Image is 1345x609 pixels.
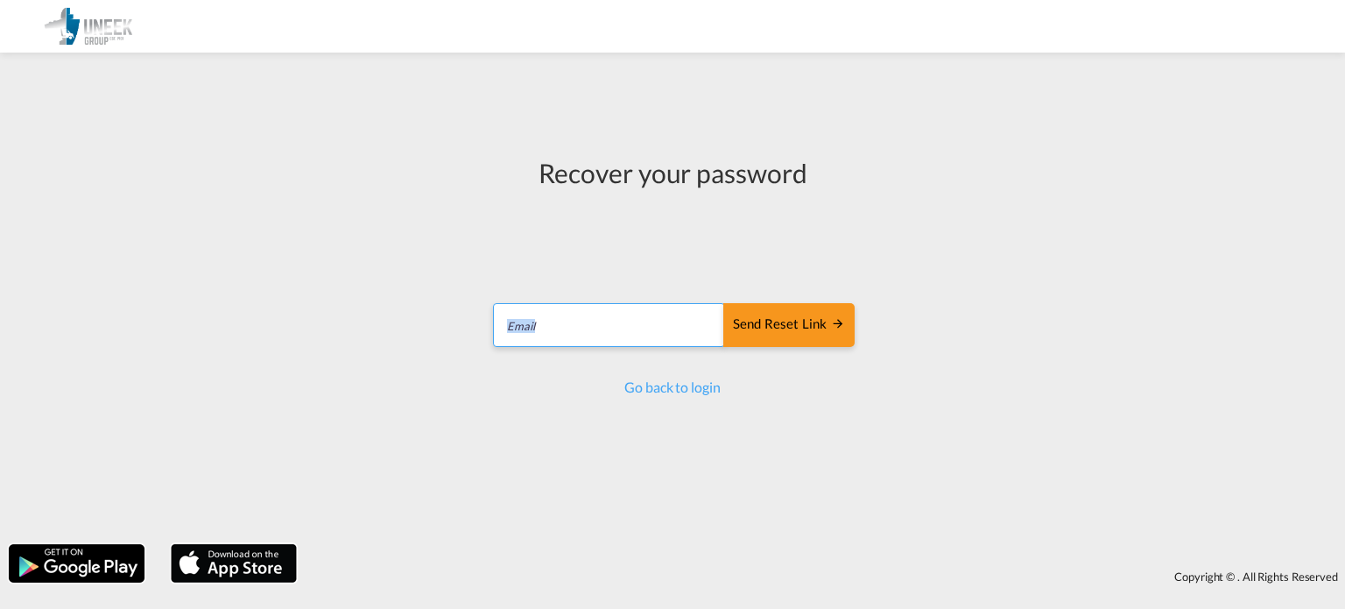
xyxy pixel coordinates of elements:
[624,379,720,395] a: Go back to login
[169,542,299,584] img: apple.png
[539,209,806,277] iframe: reCAPTCHA
[26,7,144,46] img: d96120a0acfa11edb9087d597448d221.png
[493,303,725,347] input: Email
[733,315,845,335] div: Send reset link
[306,562,1345,591] div: Copyright © . All Rights Reserved
[7,542,146,584] img: google.png
[831,316,845,330] md-icon: icon-arrow-right
[490,154,855,191] div: Recover your password
[723,303,855,347] button: SEND RESET LINK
